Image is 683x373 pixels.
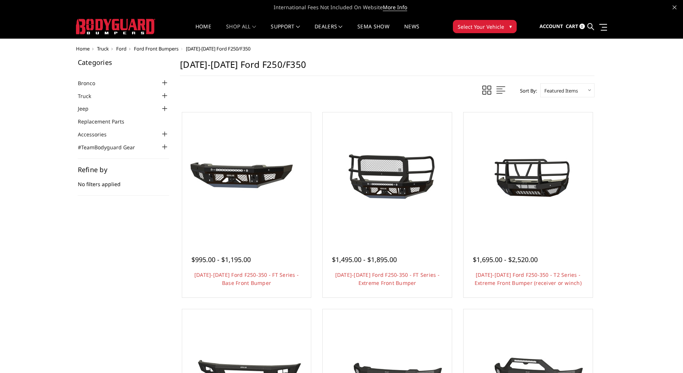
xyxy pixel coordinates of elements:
h5: Refine by [78,166,169,173]
a: 2023-2026 Ford F250-350 - T2 Series - Extreme Front Bumper (receiver or winch) 2023-2026 Ford F25... [465,114,591,240]
a: #TeamBodyguard Gear [78,143,144,151]
a: Accessories [78,130,116,138]
a: shop all [226,24,256,38]
a: Truck [97,45,109,52]
h5: Categories [78,59,169,66]
img: 2023-2025 Ford F250-350 - FT Series - Base Front Bumper [187,149,305,205]
button: Select Your Vehicle [453,20,517,33]
a: Cart 0 [566,17,585,36]
span: Cart [566,23,578,29]
a: Support [271,24,300,38]
a: Ford Front Bumpers [134,45,178,52]
a: Account [540,17,563,36]
a: Ford [116,45,126,52]
label: Sort By: [516,85,537,96]
img: 2023-2026 Ford F250-350 - T2 Series - Extreme Front Bumper (receiver or winch) [469,144,587,210]
span: ▾ [509,22,512,30]
a: SEMA Show [357,24,389,38]
a: Home [195,24,211,38]
div: No filters applied [78,166,169,196]
a: 2023-2026 Ford F250-350 - FT Series - Extreme Front Bumper 2023-2026 Ford F250-350 - FT Series - ... [325,114,450,240]
span: Select Your Vehicle [458,23,504,31]
span: $1,495.00 - $1,895.00 [332,255,397,264]
a: 2023-2025 Ford F250-350 - FT Series - Base Front Bumper [184,114,309,240]
a: [DATE]-[DATE] Ford F250-350 - FT Series - Base Front Bumper [194,271,299,286]
span: 0 [579,24,585,29]
span: [DATE]-[DATE] Ford F250/F350 [186,45,250,52]
a: Bronco [78,79,104,87]
img: BODYGUARD BUMPERS [76,19,155,34]
a: [DATE]-[DATE] Ford F250-350 - T2 Series - Extreme Front Bumper (receiver or winch) [475,271,582,286]
a: Dealers [315,24,343,38]
a: News [404,24,419,38]
span: $1,695.00 - $2,520.00 [473,255,538,264]
a: [DATE]-[DATE] Ford F250-350 - FT Series - Extreme Front Bumper [335,271,440,286]
a: More Info [383,4,407,11]
span: $995.00 - $1,195.00 [191,255,251,264]
a: Jeep [78,105,98,112]
a: Home [76,45,90,52]
a: Truck [78,92,100,100]
span: Account [540,23,563,29]
h1: [DATE]-[DATE] Ford F250/F350 [180,59,594,76]
a: Replacement Parts [78,118,134,125]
